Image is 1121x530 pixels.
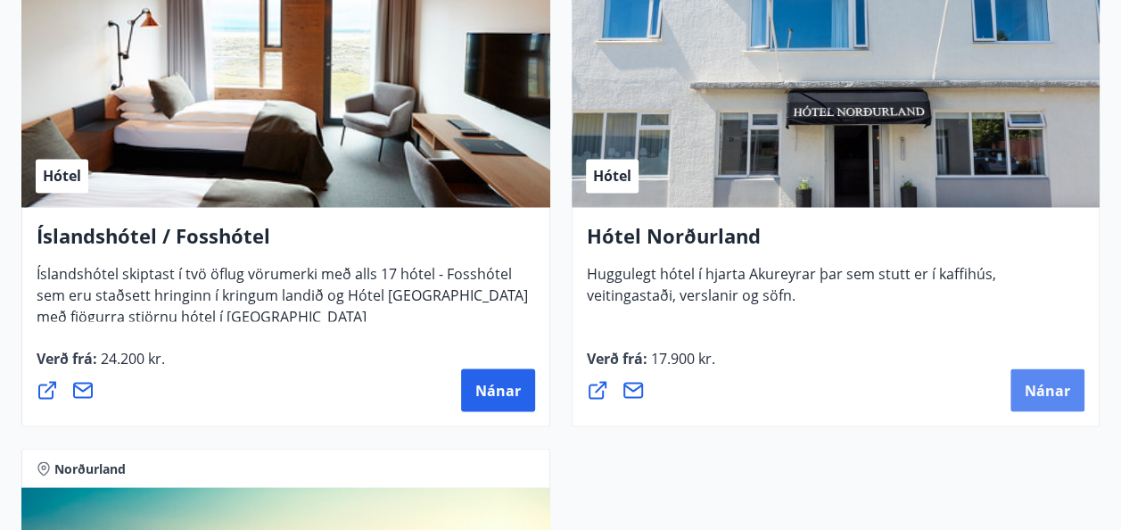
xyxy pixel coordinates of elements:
button: Nánar [1010,369,1084,411]
span: Íslandshótel skiptast í tvö öflug vörumerki með alls 17 hótel - Fosshótel sem eru staðsett hringi... [37,263,528,340]
span: Nánar [1025,380,1070,400]
span: Hótel [43,166,81,186]
span: Norðurland [54,460,126,477]
span: Nánar [475,380,521,400]
button: Nánar [461,369,535,411]
span: Huggulegt hótel í hjarta Akureyrar þar sem stutt er í kaffihús, veitingastaði, verslanir og söfn. [587,263,996,319]
span: 17.900 kr. [647,348,715,368]
span: Hótel [593,166,631,186]
h4: Íslandshótel / Fosshótel [37,221,535,262]
h4: Hótel Norðurland [587,221,1085,262]
span: Verð frá : [37,348,165,382]
span: 24.200 kr. [97,348,165,368]
span: Verð frá : [587,348,715,382]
